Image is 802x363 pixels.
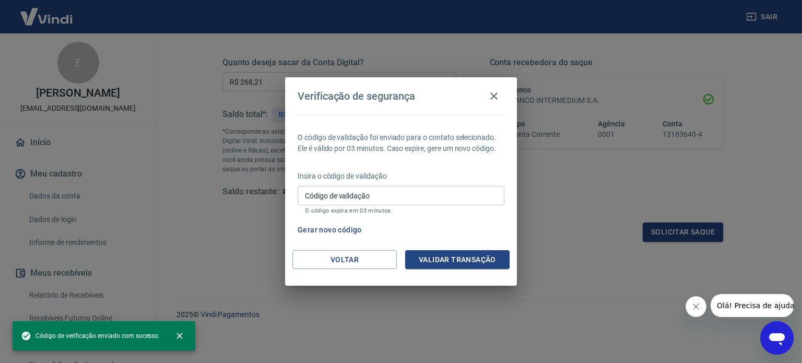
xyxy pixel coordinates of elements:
[298,171,504,182] p: Insira o código de validação
[298,90,415,102] h4: Verificação de segurança
[686,296,706,317] iframe: Fechar mensagem
[168,324,191,347] button: close
[711,294,794,317] iframe: Mensagem da empresa
[292,250,397,270] button: Voltar
[6,7,88,16] span: Olá! Precisa de ajuda?
[305,207,497,214] p: O código expira em 03 minutos.
[298,132,504,154] p: O código de validação foi enviado para o contato selecionado. Ele é válido por 03 minutos. Caso e...
[760,321,794,355] iframe: Botão para abrir a janela de mensagens
[405,250,510,270] button: Validar transação
[293,220,366,240] button: Gerar novo código
[21,331,160,341] span: Código de verificação enviado com sucesso.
